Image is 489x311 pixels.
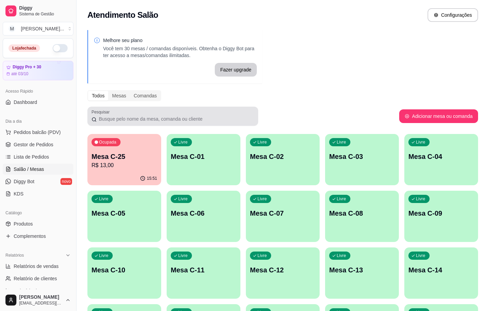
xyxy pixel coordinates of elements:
[246,134,320,185] button: LivreMesa C-02
[11,71,28,77] article: até 03/10
[325,247,399,299] button: LivreMesa C-13
[5,253,24,258] span: Relatórios
[103,45,257,59] p: Você tem 30 mesas / comandas disponíveis. Obtenha o Diggy Bot para ter acesso a mesas/comandas il...
[404,247,478,299] button: LivreMesa C-14
[3,127,73,138] button: Pedidos balcão (PDV)
[167,191,240,242] button: LivreMesa C-06
[3,188,73,199] a: KDS
[3,273,73,284] a: Relatório de clientes
[14,99,37,106] span: Dashboard
[14,129,61,136] span: Pedidos balcão (PDV)
[130,91,161,100] div: Comandas
[14,190,24,197] span: KDS
[416,253,425,258] p: Livre
[325,191,399,242] button: LivreMesa C-08
[53,44,68,52] button: Alterar Status
[167,247,240,299] button: LivreMesa C-11
[92,152,157,161] p: Mesa C-25
[404,134,478,185] button: LivreMesa C-04
[87,191,161,242] button: LivreMesa C-05
[87,247,161,299] button: LivreMesa C-10
[250,265,316,275] p: Mesa C-12
[337,253,346,258] p: Livre
[99,139,116,145] p: Ocupada
[147,176,157,181] p: 15:51
[215,63,257,77] button: Fazer upgrade
[428,8,478,22] button: Configurações
[3,285,73,296] a: Relatório de mesas
[3,151,73,162] a: Lista de Pedidos
[3,176,73,187] a: Diggy Botnovo
[171,265,236,275] p: Mesa C-11
[246,191,320,242] button: LivreMesa C-07
[9,25,15,32] span: M
[14,233,46,240] span: Complementos
[19,11,71,17] span: Sistema de Gestão
[13,65,41,70] article: Diggy Pro + 30
[3,231,73,242] a: Complementos
[9,44,40,52] div: Loja fechada
[92,208,157,218] p: Mesa C-05
[14,141,53,148] span: Gestor de Pedidos
[108,91,130,100] div: Mesas
[103,37,257,44] p: Melhore seu plano
[97,116,254,122] input: Pesquisar
[14,275,57,282] span: Relatório de clientes
[3,164,73,175] a: Salão / Mesas
[399,109,478,123] button: Adicionar mesa ou comanda
[171,152,236,161] p: Mesa C-01
[3,116,73,127] div: Dia a dia
[329,152,395,161] p: Mesa C-03
[3,97,73,108] a: Dashboard
[250,152,316,161] p: Mesa C-02
[178,139,188,145] p: Livre
[416,196,425,202] p: Livre
[92,265,157,275] p: Mesa C-10
[257,139,267,145] p: Livre
[3,261,73,272] a: Relatórios de vendas
[14,166,44,173] span: Salão / Mesas
[14,178,34,185] span: Diggy Bot
[3,61,73,80] a: Diggy Pro + 30até 03/10
[88,91,108,100] div: Todos
[329,208,395,218] p: Mesa C-08
[329,265,395,275] p: Mesa C-13
[14,153,49,160] span: Lista de Pedidos
[19,5,71,11] span: Diggy
[21,25,64,32] div: [PERSON_NAME] ...
[416,139,425,145] p: Livre
[14,287,55,294] span: Relatório de mesas
[337,139,346,145] p: Livre
[19,294,62,300] span: [PERSON_NAME]
[404,191,478,242] button: LivreMesa C-09
[257,196,267,202] p: Livre
[250,208,316,218] p: Mesa C-07
[257,253,267,258] p: Livre
[408,208,474,218] p: Mesa C-09
[19,300,62,306] span: [EMAIL_ADDRESS][DOMAIN_NAME]
[3,292,73,308] button: [PERSON_NAME][EMAIL_ADDRESS][DOMAIN_NAME]
[408,152,474,161] p: Mesa C-04
[3,218,73,229] a: Produtos
[325,134,399,185] button: LivreMesa C-03
[167,134,240,185] button: LivreMesa C-01
[408,265,474,275] p: Mesa C-14
[87,10,158,21] h2: Atendimento Salão
[87,134,161,185] button: OcupadaMesa C-25R$ 13,0015:51
[3,86,73,97] div: Acesso Rápido
[3,22,73,36] button: Select a team
[14,263,59,270] span: Relatórios de vendas
[337,196,346,202] p: Livre
[99,196,109,202] p: Livre
[92,109,112,115] label: Pesquisar
[171,208,236,218] p: Mesa C-06
[3,3,73,19] a: DiggySistema de Gestão
[92,161,157,170] p: R$ 13,00
[178,253,188,258] p: Livre
[178,196,188,202] p: Livre
[246,247,320,299] button: LivreMesa C-12
[99,253,109,258] p: Livre
[3,207,73,218] div: Catálogo
[14,220,33,227] span: Produtos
